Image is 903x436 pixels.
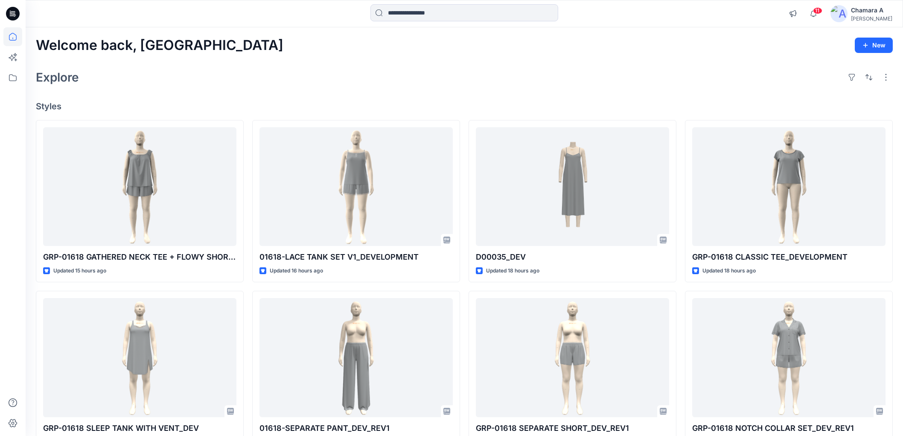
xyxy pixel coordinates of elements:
[476,251,669,263] p: D00035_DEV
[53,266,106,275] p: Updated 15 hours ago
[36,101,893,111] h4: Styles
[851,5,892,15] div: Chamara A
[43,251,236,263] p: GRP-01618 GATHERED NECK TEE + FLOWY SHORT_DEVELOPMENT
[43,127,236,246] a: GRP-01618 GATHERED NECK TEE + FLOWY SHORT_DEVELOPMENT
[692,298,886,417] a: GRP-01618 NOTCH COLLAR SET_DEV_REV1
[855,38,893,53] button: New
[43,298,236,417] a: GRP-01618 SLEEP TANK WITH VENT_DEV
[476,298,669,417] a: GRP-01618 SEPARATE SHORT_DEV_REV1
[476,422,669,434] p: GRP-01618 SEPARATE SHORT_DEV_REV1
[702,266,756,275] p: Updated 18 hours ago
[851,15,892,22] div: [PERSON_NAME]
[476,127,669,246] a: D00035_DEV
[259,127,453,246] a: 01618-LACE TANK SET V1_DEVELOPMENT
[43,422,236,434] p: GRP-01618 SLEEP TANK WITH VENT_DEV
[692,251,886,263] p: GRP-01618 CLASSIC TEE_DEVELOPMENT
[692,127,886,246] a: GRP-01618 CLASSIC TEE_DEVELOPMENT
[259,298,453,417] a: 01618-SEPARATE PANT_DEV_REV1
[259,422,453,434] p: 01618-SEPARATE PANT_DEV_REV1
[270,266,323,275] p: Updated 16 hours ago
[692,422,886,434] p: GRP-01618 NOTCH COLLAR SET_DEV_REV1
[36,38,283,53] h2: Welcome back, [GEOGRAPHIC_DATA]
[259,251,453,263] p: 01618-LACE TANK SET V1_DEVELOPMENT
[813,7,822,14] span: 11
[830,5,848,22] img: avatar
[36,70,79,84] h2: Explore
[486,266,539,275] p: Updated 18 hours ago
